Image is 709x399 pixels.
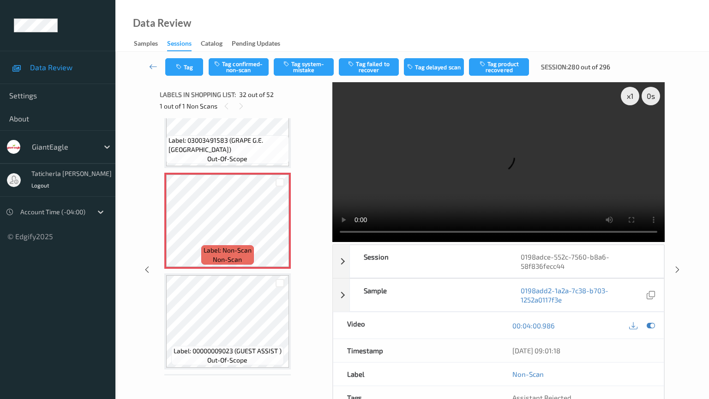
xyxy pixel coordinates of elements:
div: Pending Updates [232,39,280,50]
button: Tag delayed scan [404,58,464,76]
div: Session0198adce-552c-7560-b8a6-58f836fecc44 [333,245,664,278]
div: Sample [350,279,507,311]
div: Samples [134,39,158,50]
div: 0 s [642,87,660,105]
span: out-of-scope [207,356,247,365]
span: non-scan [213,255,242,264]
div: Label [333,363,499,386]
span: Label: Non-Scan [204,246,252,255]
span: 280 out of 296 [568,62,610,72]
div: 1 out of 1 Non Scans [160,100,326,112]
a: 00:04:00.986 [512,321,555,330]
a: Non-Scan [512,369,544,379]
button: Tag failed to recover [339,58,399,76]
a: Samples [134,37,167,50]
a: Sessions [167,37,201,51]
span: Labels in shopping list: [160,90,236,99]
button: Tag system-mistake [274,58,334,76]
span: out-of-scope [207,154,247,163]
span: Label: 00000009023 (GUEST ASSIST ) [174,346,282,356]
button: Tag confirmed-non-scan [209,58,269,76]
div: Sessions [167,39,192,51]
span: 32 out of 52 [239,90,274,99]
span: Label: 03003491583 (GRAPE G.E. [GEOGRAPHIC_DATA]) [168,136,287,154]
div: Sample0198add2-1a2a-7c38-b703-1252a0117f3e [333,278,664,312]
div: Session [350,245,507,278]
div: 0198adce-552c-7560-b8a6-58f836fecc44 [507,245,664,278]
button: Tag [165,58,203,76]
div: Data Review [133,18,191,28]
a: Pending Updates [232,37,289,50]
div: Video [333,312,499,339]
a: Catalog [201,37,232,50]
span: Session: [541,62,568,72]
div: [DATE] 09:01:18 [512,346,650,355]
div: Catalog [201,39,222,50]
div: Timestamp [333,339,499,362]
div: x 1 [621,87,639,105]
button: Tag product recovered [469,58,529,76]
a: 0198add2-1a2a-7c38-b703-1252a0117f3e [521,286,644,304]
